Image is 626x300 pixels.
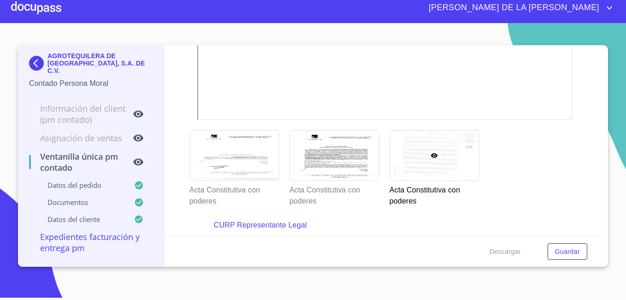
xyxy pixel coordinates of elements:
[190,131,279,181] img: Acta Constitutiva con poderes
[29,180,134,190] p: Datos del pedido
[289,181,378,207] p: Acta Constitutiva con poderes
[490,246,521,258] span: Descargar
[29,103,133,125] p: Información del Client (PM contado)
[214,220,554,231] p: CURP Representante Legal
[390,181,478,207] p: Acta Constitutiva con poderes
[422,0,615,15] button: account of current user
[29,231,153,253] p: Expedientes Facturación y Entrega PM
[189,181,278,207] p: Acta Constitutiva con poderes
[29,56,47,71] img: Docupass spot blue
[29,215,134,224] p: Datos del cliente
[29,132,133,144] p: Asignación de Ventas
[555,246,580,258] span: Guardar
[29,78,153,89] p: Contado Persona Moral
[47,52,153,74] p: AGROTEQUILERA DE [GEOGRAPHIC_DATA], S.A. DE C.V.
[548,243,587,260] button: Guardar
[290,131,379,181] img: Acta Constitutiva con poderes
[29,151,133,173] p: Ventanilla única PM contado
[422,0,604,15] span: [PERSON_NAME] DE LA [PERSON_NAME]
[486,243,525,260] button: Descargar
[29,52,153,78] div: AGROTEQUILERA DE [GEOGRAPHIC_DATA], S.A. DE C.V.
[29,198,134,207] p: Documentos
